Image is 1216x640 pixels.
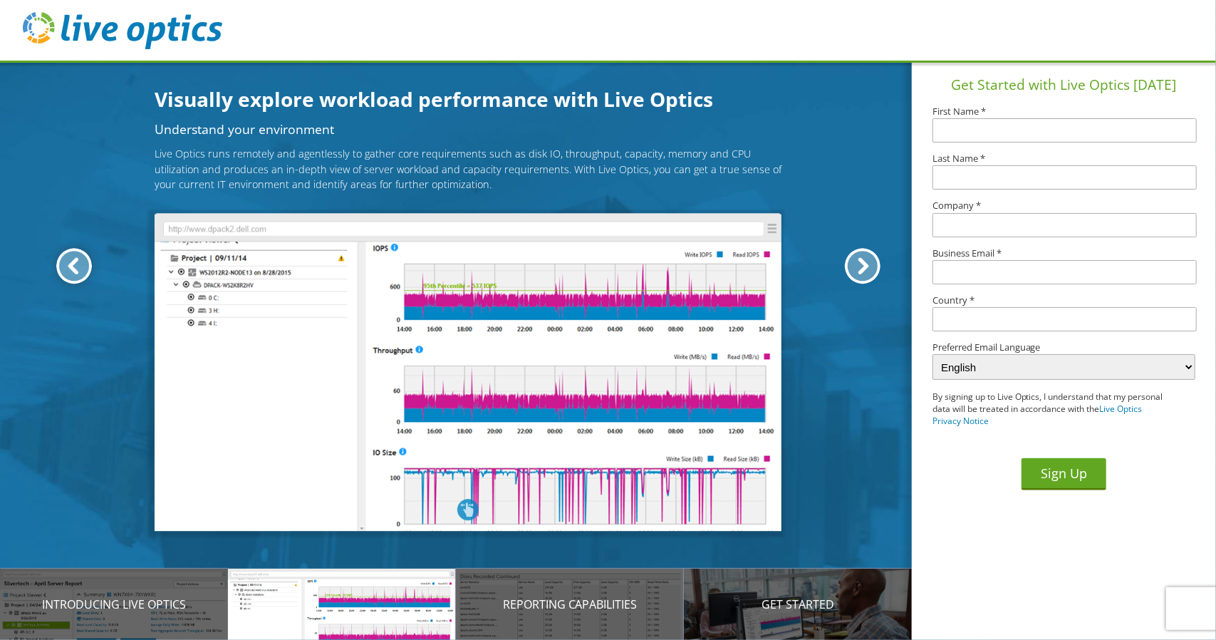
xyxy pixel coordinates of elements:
h2: Understand your environment [155,124,781,137]
h1: Visually explore workload performance with Live Optics [155,84,781,114]
button: Sign Up [1022,458,1106,490]
label: Country * [932,296,1196,305]
label: First Name * [932,107,1196,116]
label: Preferred Email Language [932,343,1196,352]
p: By signing up to Live Optics, I understand that my personal data will be treated in accordance wi... [932,391,1170,427]
h1: Get Started with Live Optics [DATE] [918,75,1210,96]
label: Company * [932,201,1196,210]
p: Reporting Capabilities [456,596,684,613]
a: Live Optics Privacy Notice [932,403,1143,427]
label: Last Name * [932,154,1196,163]
p: Get Started [684,596,912,613]
p: Live Optics runs remotely and agentlessly to gather core requirements such as disk IO, throughput... [155,147,781,193]
img: Understand your environment [155,213,781,531]
img: live_optics_svg.svg [23,12,222,49]
label: Business Email * [932,249,1196,258]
